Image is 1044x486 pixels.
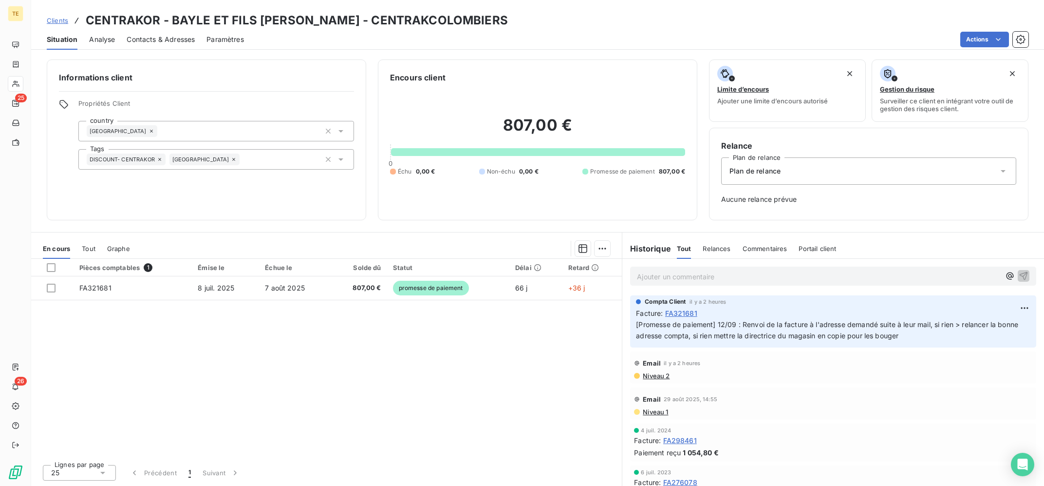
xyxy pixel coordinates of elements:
span: Limite d’encours [717,85,769,93]
button: Suivant [197,463,246,483]
span: 0,00 € [416,167,435,176]
input: Ajouter une valeur [157,127,165,136]
span: Relances [703,245,730,253]
span: Tout [677,245,691,253]
div: Émise le [198,264,253,272]
span: FA321681 [665,308,697,318]
span: 29 août 2025, 14:55 [664,396,717,402]
span: Non-échu [487,167,515,176]
div: Pièces comptables [79,263,186,272]
span: Aucune relance prévue [721,194,1016,204]
span: FA298461 [663,435,697,446]
span: il y a 2 heures [664,360,700,366]
input: Ajouter une valeur [240,155,247,164]
span: Tout [82,245,95,253]
div: Solde dû [337,264,381,272]
span: 807,00 € [337,283,381,293]
span: 25 [51,468,59,478]
h3: CENTRAKOR - BAYLE ET FILS [PERSON_NAME] - CENTRAKCOLOMBIERS [86,12,508,29]
span: 26 [15,377,27,386]
button: 1 [183,463,197,483]
img: Logo LeanPay [8,465,23,480]
span: Ajouter une limite d’encours autorisé [717,97,828,105]
span: Échu [398,167,412,176]
span: Promesse de paiement [590,167,655,176]
div: TE [8,6,23,21]
span: 1 054,80 € [683,447,719,458]
span: promesse de paiement [393,281,469,295]
span: 0 [389,159,392,167]
a: Clients [47,16,68,25]
span: Graphe [107,245,130,253]
span: 66 j [515,284,528,292]
span: 6 juil. 2023 [641,469,671,475]
div: Statut [393,264,503,272]
button: Limite d’encoursAjouter une limite d’encours autorisé [709,59,866,122]
span: 7 août 2025 [265,284,305,292]
div: Open Intercom Messenger [1011,453,1034,476]
span: 8 juil. 2025 [198,284,234,292]
span: Paiement reçu [634,447,681,458]
span: En cours [43,245,70,253]
button: Actions [960,32,1009,47]
span: 1 [144,263,152,272]
span: Gestion du risque [880,85,934,93]
div: Retard [568,264,616,272]
span: [GEOGRAPHIC_DATA] [90,128,147,134]
button: Précédent [124,463,183,483]
div: Échue le [265,264,325,272]
span: Compta Client [645,297,686,306]
span: Email [643,395,661,403]
span: Paramètres [206,35,244,44]
span: Portail client [799,245,836,253]
span: il y a 2 heures [690,299,726,305]
h6: Historique [622,243,671,254]
h6: Informations client [59,72,354,83]
span: 25 [15,94,27,102]
div: Délai [515,264,557,272]
span: 0,00 € [519,167,539,176]
span: Clients [47,17,68,24]
span: DISCOUNT- CENTRAKOR [90,156,155,162]
span: Surveiller ce client en intégrant votre outil de gestion des risques client. [880,97,1020,113]
h2: 807,00 € [390,116,685,145]
span: FA321681 [79,284,112,292]
span: Facture : [634,435,661,446]
button: Gestion du risqueSurveiller ce client en intégrant votre outil de gestion des risques client. [872,59,1028,122]
span: Propriétés Client [78,99,354,113]
span: Plan de relance [729,166,781,176]
h6: Relance [721,140,1016,152]
span: Contacts & Adresses [127,35,195,44]
span: 807,00 € [659,167,685,176]
span: [GEOGRAPHIC_DATA] [172,156,229,162]
span: Facture : [636,308,663,318]
span: Niveau 1 [642,408,668,416]
h6: Encours client [390,72,446,83]
span: Email [643,359,661,367]
span: Analyse [89,35,115,44]
span: Niveau 2 [642,372,670,380]
span: 4 juil. 2024 [641,428,671,433]
span: 1 [188,468,191,478]
span: Commentaires [743,245,787,253]
span: +36 j [568,284,585,292]
span: Situation [47,35,77,44]
span: [Promesse de paiement] 12/09 : Renvoi de la facture à l'adresse demandé suite à leur mail, si rie... [636,320,1020,340]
